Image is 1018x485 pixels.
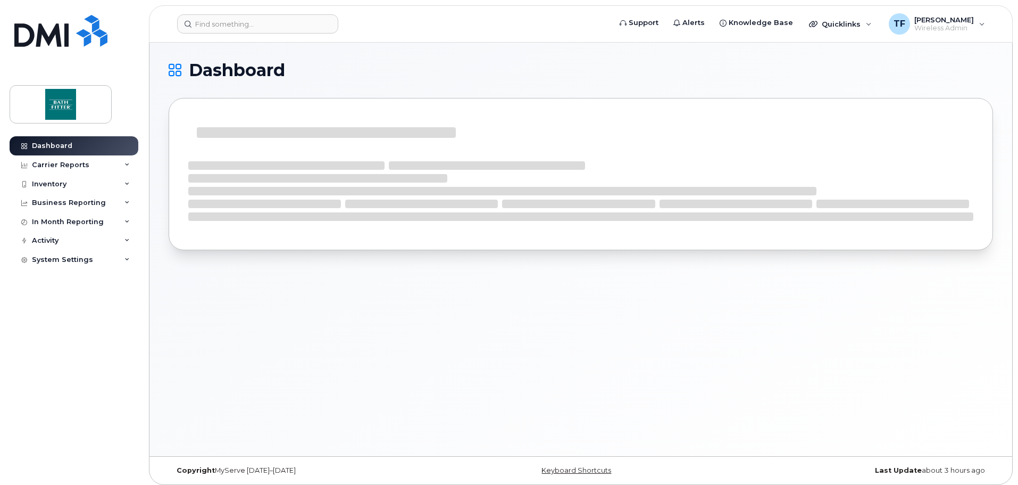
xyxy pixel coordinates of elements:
[541,466,611,474] a: Keyboard Shortcuts
[718,466,993,475] div: about 3 hours ago
[875,466,922,474] strong: Last Update
[169,466,444,475] div: MyServe [DATE]–[DATE]
[189,62,285,78] span: Dashboard
[177,466,215,474] strong: Copyright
